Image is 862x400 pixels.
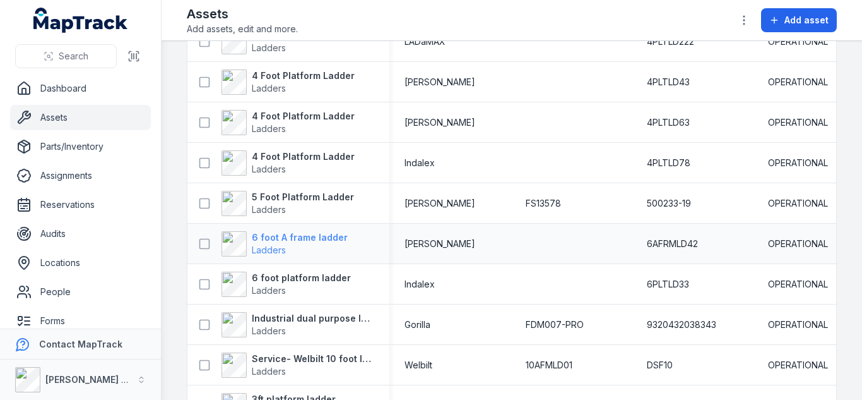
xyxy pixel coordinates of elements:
a: 4 Foot Platform LadderLadders [221,150,355,176]
strong: 5 Foot Platform Ladder [252,191,354,203]
strong: 4 Foot Platform Ladder [252,110,355,123]
strong: 4 Foot Platform Ladder [252,150,355,163]
a: People [10,279,151,305]
a: Parts/Inventory [10,134,151,159]
span: [PERSON_NAME] [404,76,475,88]
span: Ladders [252,285,286,296]
a: 5 Foot Platform LadderLadders [221,191,354,216]
span: OPERATIONAL [768,238,828,250]
span: 6PLTLD33 [647,278,689,291]
span: Ladders [252,83,286,94]
span: Ladders [252,123,286,134]
span: Ladders [252,42,286,53]
span: Add asset [784,14,829,27]
span: OPERATIONAL [768,197,828,210]
span: 4PLTLD63 [647,116,690,129]
a: 6 foot platform ladderLadders [221,272,351,297]
a: Assignments [10,163,151,188]
strong: Service- Welbilt 10 foot ladder [252,353,374,365]
span: 6AFRMLD42 [647,238,698,250]
strong: Industrial dual purpose ladder [252,312,374,325]
span: OPERATIONAL [768,359,828,372]
span: OPERATIONAL [768,116,828,129]
strong: 4 Foot Platform Ladder [252,70,355,82]
a: 4 Foot Platform LadderLadders [221,110,355,135]
a: MapTrack [33,8,128,33]
a: 4 Foot Platform LadderLadders [221,70,355,95]
span: [PERSON_NAME] [404,238,475,250]
span: Ladders [252,325,286,336]
span: 4PLTLD43 [647,76,690,88]
span: OPERATIONAL [768,278,828,291]
span: Ladders [252,366,286,377]
strong: Contact MapTrack [39,339,122,349]
span: Search [59,50,88,63]
span: [PERSON_NAME] [404,116,475,129]
span: OPERATIONAL [768,35,828,48]
span: Gorilla [404,318,430,331]
a: Assets [10,105,151,130]
a: Industrial dual purpose ladderLadders [221,312,374,337]
a: Locations [10,250,151,276]
span: Add assets, edit and more. [187,23,298,35]
span: Ladders [252,164,286,174]
span: 10AFMLD01 [526,359,572,372]
span: [PERSON_NAME] [404,197,475,210]
a: Reservations [10,192,151,217]
span: 9320432038343 [647,318,716,331]
h2: Assets [187,5,298,23]
a: Service- Welbilt 10 foot ladderLadders [221,353,374,378]
strong: 6 foot A frame ladder [252,231,348,244]
span: Ladders [252,245,286,255]
strong: 6 foot platform ladder [252,272,351,284]
span: LADaMAX [404,35,446,48]
a: Dashboard [10,76,151,101]
button: Search [15,44,117,68]
span: 4PLTLD222 [647,35,694,48]
a: 6 foot A frame ladderLadders [221,231,348,257]
span: OPERATIONAL [768,157,828,169]
span: Ladders [252,204,286,215]
a: Audits [10,221,151,246]
span: DSF10 [647,359,673,372]
strong: [PERSON_NAME] Air [45,374,133,385]
span: FDM007-PRO [526,318,584,331]
span: Indalex [404,278,435,291]
span: OPERATIONAL [768,76,828,88]
span: OPERATIONAL [768,318,828,331]
span: 4PLTLD78 [647,157,690,169]
span: Welbilt [404,359,432,372]
span: Indalex [404,157,435,169]
button: Add asset [761,8,837,32]
span: 500233-19 [647,197,691,210]
a: Forms [10,308,151,334]
a: 4 Foot Platform LadderLadders [221,29,355,54]
span: FS13578 [526,197,561,210]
